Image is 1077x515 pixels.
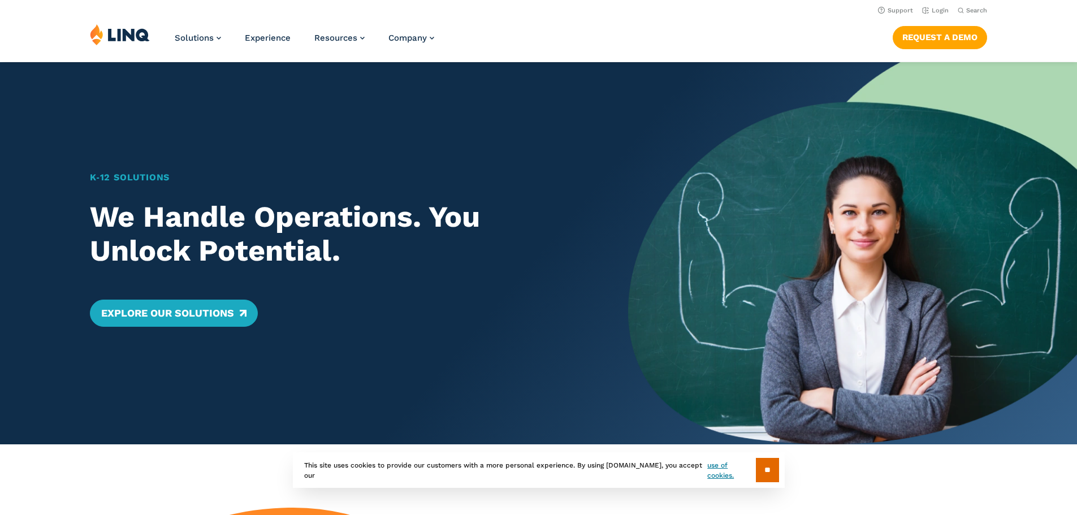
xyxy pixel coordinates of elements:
[388,33,427,43] span: Company
[245,33,291,43] a: Experience
[314,33,357,43] span: Resources
[893,24,987,49] nav: Button Navigation
[922,7,949,14] a: Login
[966,7,987,14] span: Search
[90,200,585,268] h2: We Handle Operations. You Unlock Potential.
[628,62,1077,444] img: Home Banner
[878,7,913,14] a: Support
[293,452,785,488] div: This site uses cookies to provide our customers with a more personal experience. By using [DOMAIN...
[175,24,434,61] nav: Primary Navigation
[388,33,434,43] a: Company
[707,460,755,481] a: use of cookies.
[90,24,150,45] img: LINQ | K‑12 Software
[90,300,258,327] a: Explore Our Solutions
[90,171,585,184] h1: K‑12 Solutions
[175,33,214,43] span: Solutions
[314,33,365,43] a: Resources
[893,26,987,49] a: Request a Demo
[958,6,987,15] button: Open Search Bar
[175,33,221,43] a: Solutions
